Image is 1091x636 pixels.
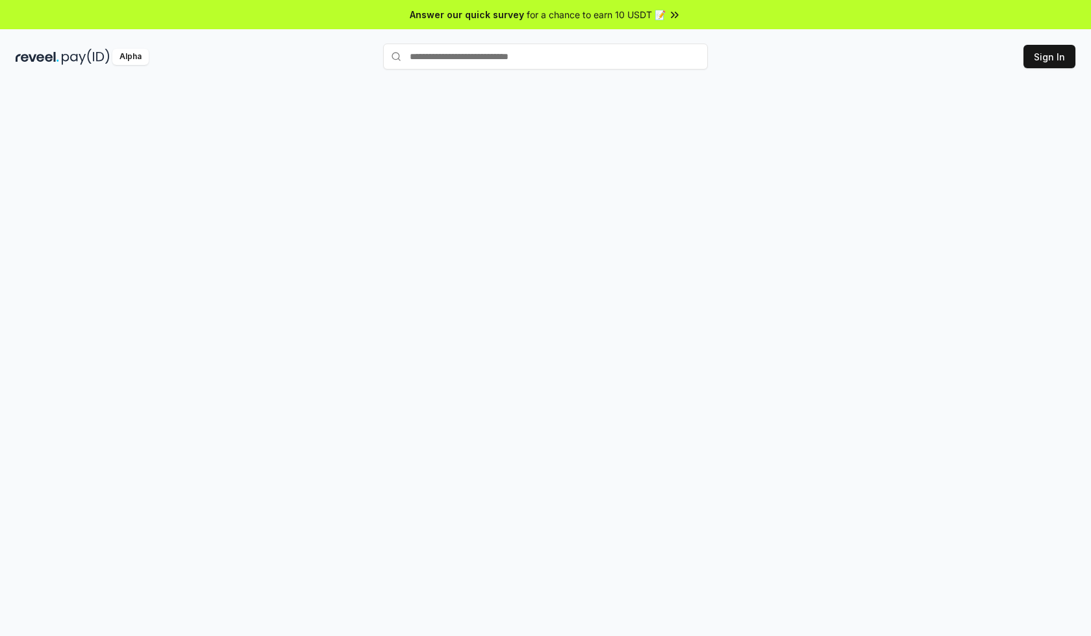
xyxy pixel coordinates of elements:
[1023,45,1075,68] button: Sign In
[16,49,59,65] img: reveel_dark
[112,49,149,65] div: Alpha
[410,8,524,21] span: Answer our quick survey
[62,49,110,65] img: pay_id
[527,8,666,21] span: for a chance to earn 10 USDT 📝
